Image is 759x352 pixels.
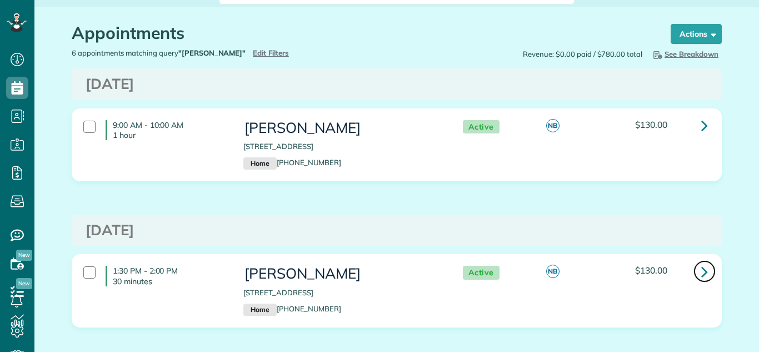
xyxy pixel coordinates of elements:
[523,49,642,60] span: Revenue: $0.00 paid / $780.00 total
[16,278,32,289] span: New
[243,120,440,136] h3: [PERSON_NAME]
[86,76,708,92] h3: [DATE]
[243,304,341,313] a: Home[PHONE_NUMBER]
[243,141,440,152] p: [STREET_ADDRESS]
[243,304,276,316] small: Home
[243,157,276,170] small: Home
[113,276,227,286] p: 30 minutes
[113,130,227,140] p: 1 hour
[63,48,397,58] div: 6 appointments matching query
[463,266,500,280] span: Active
[463,120,500,134] span: Active
[243,287,440,298] p: [STREET_ADDRESS]
[16,250,32,261] span: New
[651,49,718,58] span: See Breakdown
[546,119,560,132] span: NB
[635,119,667,130] span: $130.00
[106,120,227,140] h4: 9:00 AM - 10:00 AM
[178,48,246,57] strong: "[PERSON_NAME]"
[546,265,560,278] span: NB
[253,48,289,57] a: Edit Filters
[243,266,440,282] h3: [PERSON_NAME]
[86,222,708,239] h3: [DATE]
[648,48,722,60] button: See Breakdown
[243,158,341,167] a: Home[PHONE_NUMBER]
[106,266,227,286] h4: 1:30 PM - 2:00 PM
[72,24,650,42] h1: Appointments
[671,24,722,44] button: Actions
[635,265,667,276] span: $130.00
